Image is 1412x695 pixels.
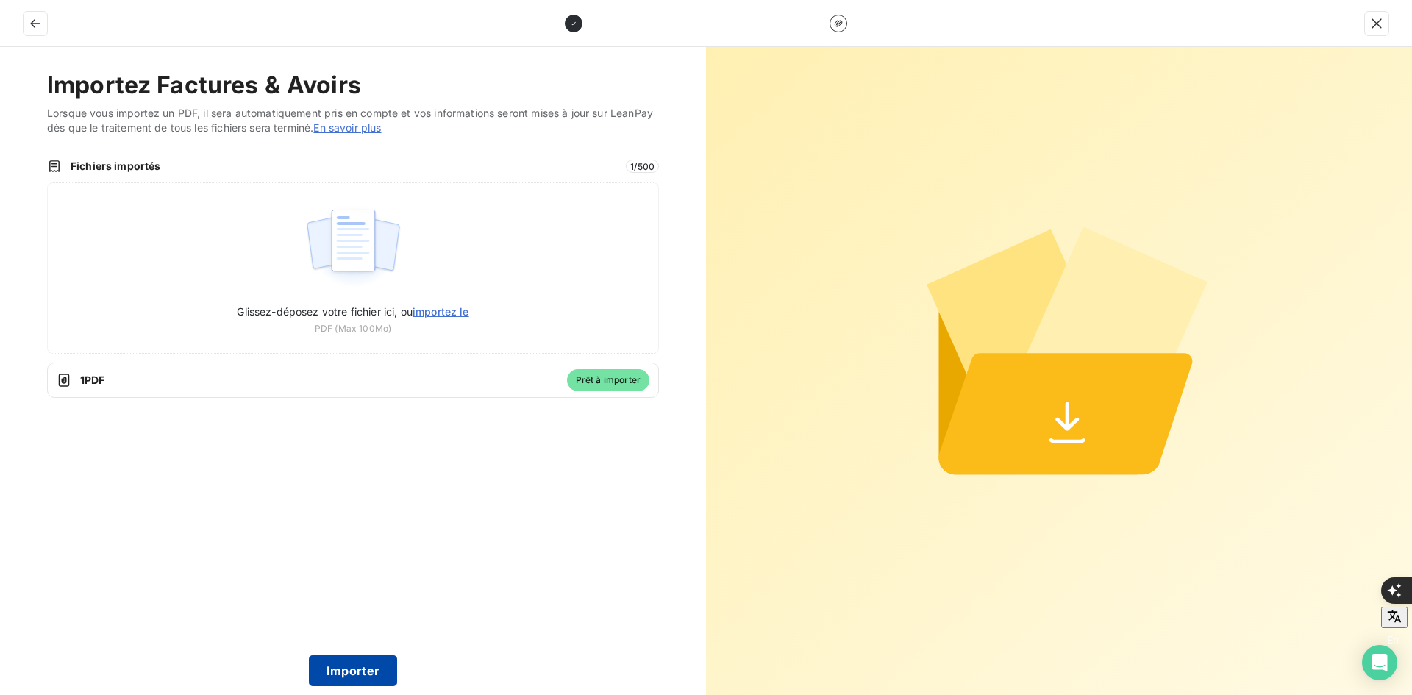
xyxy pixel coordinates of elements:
button: Importer [309,655,398,686]
h2: Importez Factures & Avoirs [47,71,659,100]
span: PDF (Max 100Mo) [315,322,391,335]
a: En savoir plus [313,121,381,134]
span: 1 / 500 [626,160,659,173]
span: Glissez-déposez votre fichier ici, ou [237,305,468,318]
span: importez le [413,305,469,318]
img: illustration [304,201,402,295]
span: 1 PDF [80,373,558,388]
span: Fichiers importés [71,159,617,174]
span: Prêt à importer [567,369,649,391]
div: Open Intercom Messenger [1362,645,1397,680]
span: Lorsque vous importez un PDF, il sera automatiquement pris en compte et vos informations seront m... [47,106,659,135]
